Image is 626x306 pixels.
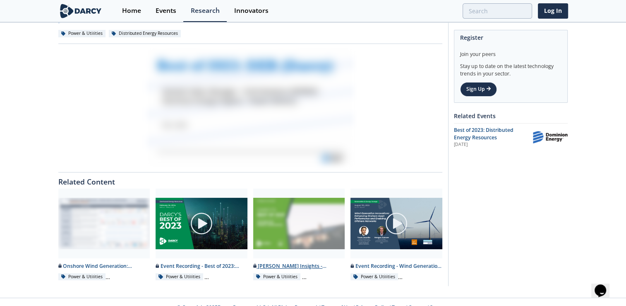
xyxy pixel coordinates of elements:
div: Power & Utilities [156,273,203,281]
div: Events [156,7,176,14]
iframe: chat widget [591,273,618,298]
div: Power & Utilities [253,273,301,281]
div: Distributed Energy Resources [109,30,181,37]
div: Register [460,30,561,45]
a: Video Content Event Recording - Best of 2023: Distributed Energy Resources Power & Utilities [153,189,250,280]
span: Best of 2023: Distributed Energy Resources [454,126,513,141]
a: Log In [538,3,568,19]
div: Research [191,7,220,14]
a: Video Content Event Recording - Wind Generation Innovations: Enhancing Onshore Asset Performance ... [348,189,445,280]
div: Power & Utilities [58,273,106,281]
div: Join your peers [460,45,561,58]
div: Stay up to date on the latest technology trends in your sector. [460,58,561,78]
div: Home [122,7,141,14]
a: Darcy Insights - Distributed Energy Resources in 2023 preview [PERSON_NAME] Insights - Distribute... [250,189,348,280]
img: Dominion Energy [533,131,568,143]
a: Best of 2023: Distributed Energy Resources [DATE] Dominion Energy [454,126,568,148]
div: Innovators [234,7,269,14]
div: Power & Utilities [58,30,106,37]
div: [PERSON_NAME] Insights - Distributed Energy Resources in [DATE] [253,262,345,270]
img: logo-wide.svg [58,4,103,18]
div: Event Recording - Best of 2023: Distributed Energy Resources [156,262,247,270]
img: Video Content [350,198,442,250]
img: Video Content [156,198,247,250]
div: Related Content [58,172,442,186]
div: Onshore Wind Generation: Operations & Maintenance (O&M) - Technology Landscape [58,262,150,270]
div: Related Events [454,109,568,123]
input: Advanced Search [463,3,532,19]
div: [DATE] [454,141,527,148]
img: play-chapters-gray.svg [190,212,213,235]
div: Event Recording - Wind Generation Innovations: Enhancing Onshore Asset Performance and Enabling O... [350,262,442,270]
a: Onshore Wind Generation: Operations & Maintenance (O&M) - Technology Landscape preview Onshore Wi... [55,189,153,280]
a: Sign Up [460,82,497,96]
img: play-chapters-gray.svg [385,212,408,235]
div: Power & Utilities [350,273,398,281]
